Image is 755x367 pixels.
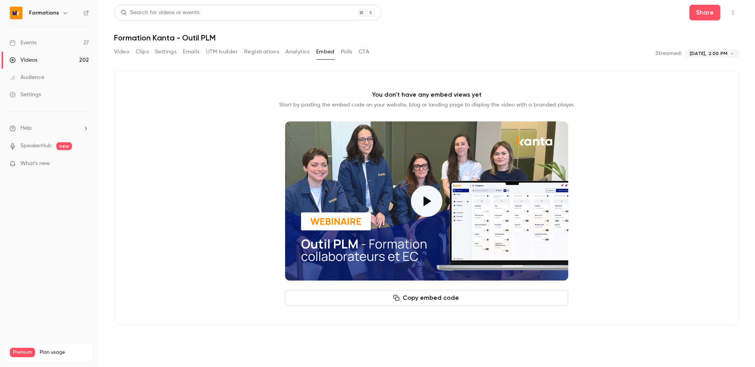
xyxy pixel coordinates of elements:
[20,124,32,132] span: Help
[285,290,568,306] button: Copy embed code
[121,9,199,17] div: Search for videos or events
[285,121,568,281] section: Cover
[114,46,129,58] button: Video
[411,185,442,217] button: Play video
[689,5,720,20] button: Share
[206,46,238,58] button: UTM builder
[29,9,59,17] h6: Formations
[9,56,37,64] div: Videos
[20,160,50,168] span: What's new
[727,6,739,19] button: Top Bar Actions
[341,46,352,58] button: Polls
[183,46,199,58] button: Emails
[40,349,88,356] span: Plan usage
[709,50,727,57] span: 2:00 PM
[656,50,682,57] p: Streamed:
[316,46,335,58] button: Embed
[372,90,482,99] p: You don't have any embed views yet
[10,348,35,357] span: Premium
[9,91,41,99] div: Settings
[285,46,310,58] button: Analytics
[9,39,37,47] div: Events
[9,124,89,132] li: help-dropdown-opener
[79,160,89,167] iframe: Noticeable Trigger
[155,46,177,58] button: Settings
[20,142,52,150] a: SpeakerHub
[690,50,706,57] span: [DATE],
[244,46,279,58] button: Registrations
[9,73,44,81] div: Audience
[10,7,22,19] img: Formations
[136,46,149,58] button: Clips
[56,142,72,150] span: new
[279,101,575,109] p: Start by pasting the embed code on your website, blog or landing page to display the video with a...
[114,33,739,42] h1: Formation Kanta - Outil PLM
[359,46,369,58] button: CTA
